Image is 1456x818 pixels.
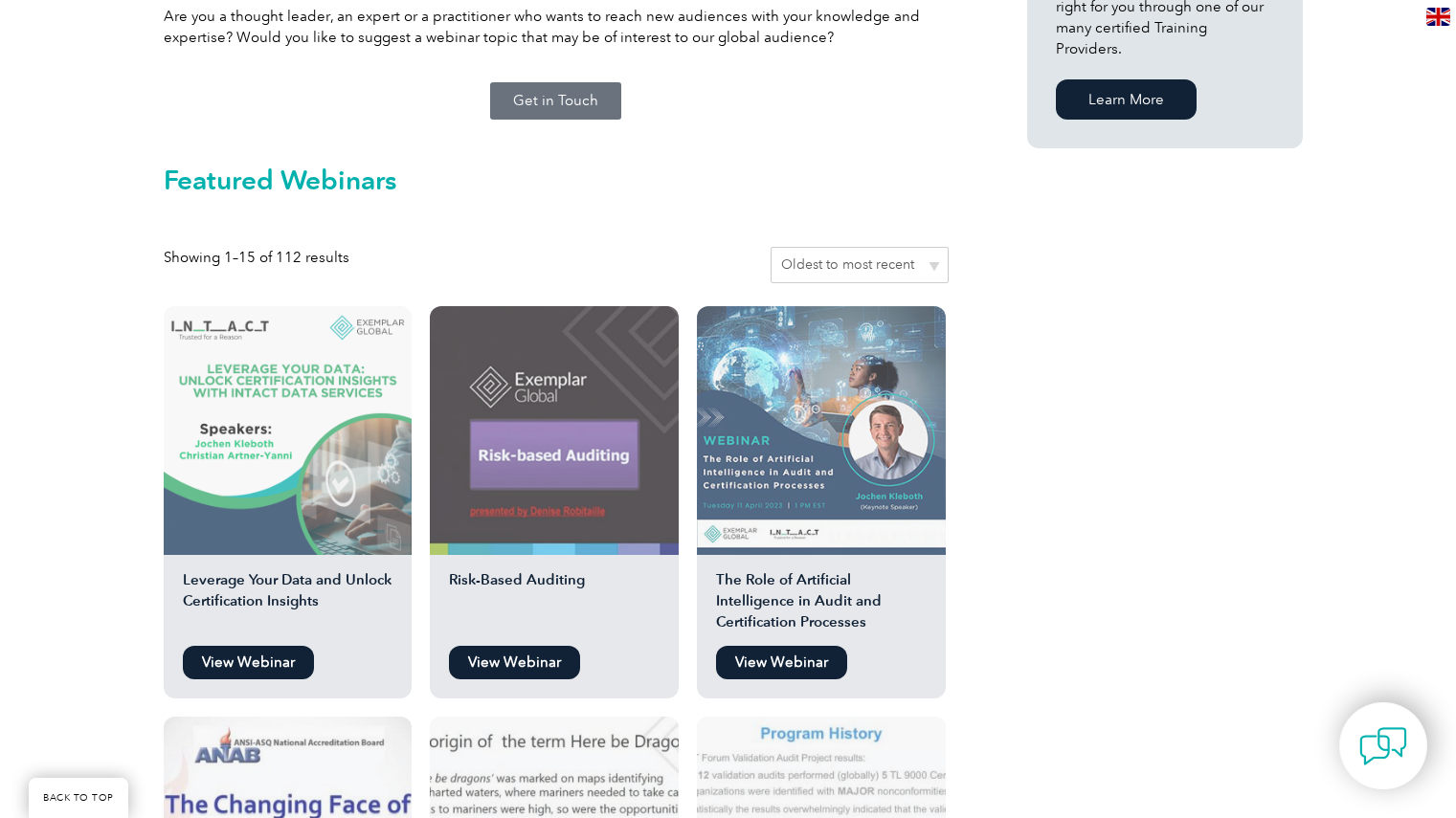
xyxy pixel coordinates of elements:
a: Leverage Your Data and Unlock Certification Insights [164,306,413,636]
img: data and certification [164,306,413,555]
select: Shop order [771,247,949,283]
img: contact-chat.png [1359,722,1407,770]
a: Learn More [1056,79,1197,120]
p: Are you a thought leader, an expert or a practitioner who wants to reach new audiences with your ... [164,6,949,48]
h2: Featured Webinars [164,165,949,195]
a: Get in Touch [490,82,621,120]
img: en [1426,8,1450,26]
a: BACK TO TOP [29,778,128,818]
a: View Webinar [449,646,580,679]
a: View Webinar [183,646,314,679]
span: Get in Touch [513,94,598,108]
img: INTACT [697,306,946,555]
a: Risk-Based Auditing [430,306,679,636]
p: Showing 1–15 of 112 results [164,247,349,268]
a: View Webinar [716,646,847,679]
h2: The Role of Artificial Intelligence in Audit and Certification Processes [697,569,946,636]
img: risk-based auditing [430,306,679,555]
h2: Risk-Based Auditing [430,569,679,636]
h2: Leverage Your Data and Unlock Certification Insights [164,569,413,636]
a: The Role of Artificial Intelligence in Audit and Certification Processes [697,306,946,636]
